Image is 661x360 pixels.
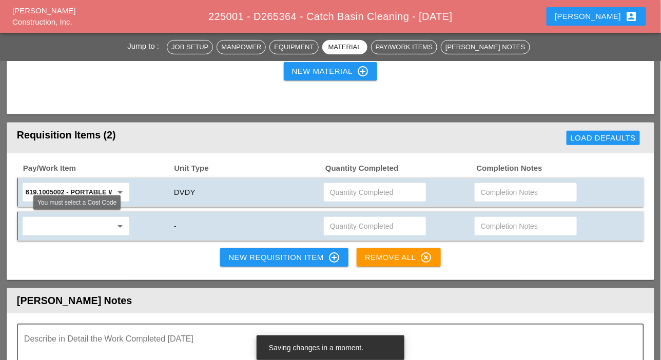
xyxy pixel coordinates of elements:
[324,163,476,174] span: Quantity Completed
[127,42,163,50] span: Jump to :
[327,42,363,52] div: Material
[269,344,363,352] span: Saving changes in a moment.
[547,7,646,26] button: [PERSON_NAME]
[114,186,126,198] i: arrow_drop_down
[371,40,437,54] button: Pay/Work Items
[220,248,348,267] button: New Requisition Item
[284,62,377,81] button: New Material
[441,40,530,54] button: [PERSON_NAME] Notes
[174,188,196,196] span: DVDY
[481,218,571,234] input: Completion Notes
[365,251,433,264] div: Remove All
[322,40,367,54] button: Material
[376,42,433,52] div: Pay/Work Items
[221,42,261,52] div: Manpower
[571,132,636,144] div: Load Defaults
[274,42,314,52] div: Equipment
[357,248,441,267] button: Remove All
[217,40,266,54] button: Manpower
[330,218,420,234] input: Quantity Completed
[567,131,640,145] button: Load Defaults
[476,163,627,174] span: Completion Notes
[228,251,340,264] div: New Requisition Item
[171,42,208,52] div: Job Setup
[208,11,453,22] span: 225001 - D265364 - Catch Basin Cleaning - [DATE]
[167,40,213,54] button: Job Setup
[12,6,75,27] a: [PERSON_NAME] Construction, Inc.
[173,163,324,174] span: Unit Type
[626,10,638,23] i: account_box
[174,222,177,230] span: -
[445,42,525,52] div: [PERSON_NAME] Notes
[37,199,116,206] span: You must select a Cost Code
[22,163,173,174] span: Pay/Work Item
[555,10,637,23] div: [PERSON_NAME]
[7,288,654,313] header: [PERSON_NAME] Notes
[357,65,369,77] i: control_point
[269,40,318,54] button: Equipment
[330,184,420,201] input: Quantity Completed
[481,184,571,201] input: Completion Notes
[328,251,340,264] i: control_point
[17,128,339,148] div: Requisition Items (2)
[292,65,369,77] div: New Material
[114,220,126,232] i: arrow_drop_down
[420,251,433,264] i: highlight_off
